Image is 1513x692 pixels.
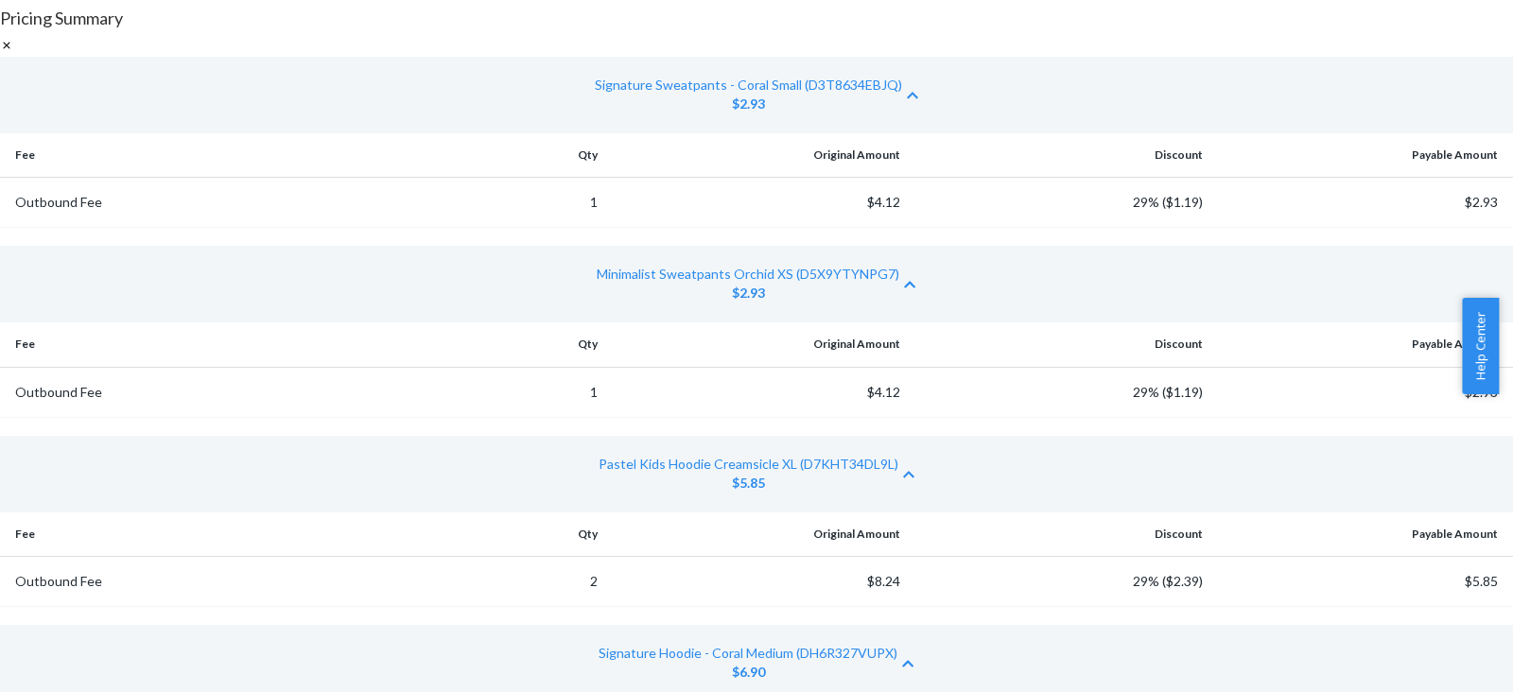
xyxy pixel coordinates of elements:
a: Minimalist Sweatpants Orchid XS (D5X9YTYNPG7) [597,266,899,282]
td: 29% ( $1.19 ) [908,178,1210,228]
th: Payable Amount [1210,511,1513,557]
td: $8.24 [605,557,908,607]
div: $5.85 [599,474,898,493]
th: Discount [908,511,1210,557]
th: Original Amount [605,511,908,557]
div: $2.93 [597,284,899,303]
td: $5.85 [1210,557,1513,607]
td: $4.12 [605,178,908,228]
td: $2.93 [1210,178,1513,228]
td: 1 [454,178,605,228]
td: 29% ( $1.19 ) [908,367,1210,417]
div: $2.93 [595,95,902,113]
a: Pastel Kids Hoodie Creamsicle XL (D7KHT34DL9L) [599,456,898,472]
td: $2.93 [1210,367,1513,417]
a: Signature Hoodie - Coral Medium (DH6R327VUPX) [599,645,897,661]
th: Payable Amount [1210,321,1513,367]
div: $6.90 [599,663,897,682]
th: Discount [908,321,1210,367]
a: Signature Sweatpants - Coral Small (D3T8634EBJQ) [595,77,902,93]
td: $4.12 [605,367,908,417]
td: 1 [454,367,605,417]
td: 29% ( $2.39 ) [908,557,1210,607]
th: Qty [454,321,605,367]
th: Qty [454,132,605,178]
th: Discount [908,132,1210,178]
td: 2 [454,557,605,607]
th: Payable Amount [1210,132,1513,178]
th: Original Amount [605,132,908,178]
th: Qty [454,511,605,557]
th: Original Amount [605,321,908,367]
